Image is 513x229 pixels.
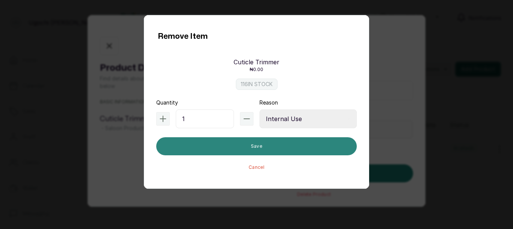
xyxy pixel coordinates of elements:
[250,67,263,73] p: ₦0.00
[156,137,357,155] button: Save
[249,164,264,170] button: Cancel
[176,109,234,128] input: 1
[158,30,208,42] h1: Remove Item
[156,99,178,106] label: Quantity
[234,58,279,67] p: Cuticle Trimmer
[260,99,278,106] label: Reason
[236,79,278,90] label: 116 IN STOCK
